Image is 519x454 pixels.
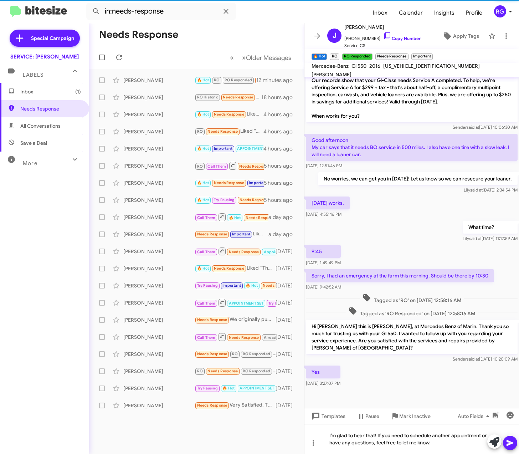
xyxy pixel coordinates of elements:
[195,179,264,187] div: Liked “You're welcome! If you need to modify your appointment or have any questions, feel free to...
[369,63,380,69] span: 2016
[195,281,276,290] div: I just pulled up thanks
[195,298,276,307] div: Inbound Call
[197,215,216,220] span: Call Them
[197,283,218,288] span: Try Pausing
[86,3,236,20] input: Search
[123,145,195,152] div: [PERSON_NAME]
[20,122,61,129] span: All Conversations
[123,231,195,238] div: [PERSON_NAME]
[123,351,195,358] div: [PERSON_NAME]
[261,94,298,101] div: 18 hours ago
[123,77,195,84] div: [PERSON_NAME]
[232,232,251,236] span: Important
[195,316,276,324] div: We originally purchased a GLB and really didn't like the car and it had a serious scratch on one ...
[207,164,226,169] span: Call Them
[463,236,518,241] span: Lily [DATE] 11:17:59 AM
[393,2,428,23] span: Calendar
[276,368,298,375] div: [DATE]
[195,367,276,375] div: Yes, very satisfied. [PERSON_NAME]
[385,410,436,423] button: Mark Inactive
[197,266,209,271] span: 🔥 Hot
[367,2,393,23] span: Inbox
[238,50,296,65] button: Next
[31,35,74,42] span: Special Campaign
[10,30,80,47] a: Special Campaign
[240,386,274,391] span: APPOINTMENT SET
[306,60,518,122] p: Hi [PERSON_NAME] it's [PERSON_NAME], Manager at Mercedes Benz of Marin. Our records show that you...
[264,197,298,204] div: 5 hours ago
[276,265,298,272] div: [DATE]
[463,221,518,234] p: What time?
[195,230,268,238] div: Liked “Our apologies, your last service was completed on [DATE] at 9,975 miles. We'll review our ...
[306,320,518,354] p: Hi [PERSON_NAME] this is [PERSON_NAME], at Mercedes Benz of Marin. Thank you so much for trusting...
[344,42,421,49] span: Service CSI
[197,164,203,169] span: RO
[399,410,431,423] span: Mark Inactive
[411,53,433,60] small: Important
[263,111,298,118] div: 4 hours ago
[197,129,203,134] span: RO
[197,250,216,254] span: Call Them
[197,369,203,373] span: RO
[123,128,195,135] div: [PERSON_NAME]
[195,127,263,136] div: Liked “I'm glad to hear that! If you need to schedule any maintenance or repairs in the future, f...
[123,265,195,272] div: [PERSON_NAME]
[226,50,238,65] button: Previous
[195,196,264,204] div: Thanks [PERSON_NAME]
[123,197,195,204] div: [PERSON_NAME]
[467,124,479,130] span: said at
[226,50,296,65] nav: Page navigation example
[99,29,178,40] h1: Needs Response
[197,180,209,185] span: 🔥 Hot
[195,247,276,256] div: Inbound Call
[346,307,478,317] span: Tagged as 'RO Responded' on [DATE] 12:58:16 AM
[237,146,272,151] span: APPOINTMENT SET
[460,2,488,23] a: Profile
[75,88,81,95] span: (1)
[195,350,276,358] div: Yes!! All was great! [PERSON_NAME] and [PERSON_NAME] were really helpful too
[263,128,298,135] div: 4 hours ago
[306,260,341,265] span: [DATE] 1:49:49 PM
[229,215,241,220] span: 🔥 Hot
[264,250,295,254] span: Appointment Set
[276,316,298,323] div: [DATE]
[276,248,298,255] div: [DATE]
[242,53,246,62] span: »
[276,351,298,358] div: [DATE]
[214,180,244,185] span: Needs Response
[276,282,298,289] div: [DATE]
[207,129,238,134] span: Needs Response
[197,146,209,151] span: 🔥 Hot
[123,316,195,323] div: [PERSON_NAME]
[197,352,227,356] span: Needs Response
[20,105,81,112] span: Needs Response
[23,72,43,78] span: Labels
[312,63,349,69] span: Mercedes-Benz
[229,250,259,254] span: Needs Response
[263,283,293,288] span: Needs Response
[123,282,195,289] div: [PERSON_NAME]
[249,180,267,185] span: Important
[452,410,498,423] button: Auto Fields
[256,77,298,84] div: 12 minutes ago
[225,78,252,82] span: RO Responded
[123,162,195,169] div: [PERSON_NAME]
[470,187,483,193] span: said at
[263,145,298,152] div: 4 hours ago
[375,53,408,60] small: Needs Response
[123,385,195,392] div: [PERSON_NAME]
[453,124,518,130] span: Sender [DATE] 10:06:30 AM
[306,197,350,209] p: [DATE] works.
[195,332,276,341] div: Inbound Call
[330,53,339,60] small: RO
[197,335,216,340] span: Call Them
[123,94,195,101] div: [PERSON_NAME]
[195,384,276,392] div: Yes, thank you for following up
[312,53,327,60] small: 🔥 Hot
[383,36,421,41] a: Copy Number
[214,266,244,271] span: Needs Response
[333,30,336,41] span: J
[453,30,479,42] span: Apply Tags
[197,198,209,202] span: 🔥 Hot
